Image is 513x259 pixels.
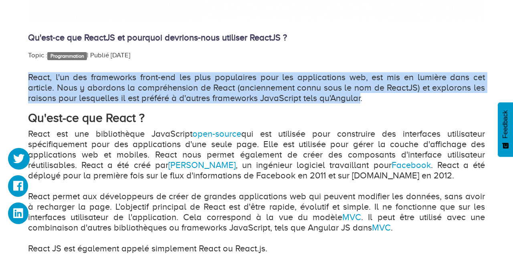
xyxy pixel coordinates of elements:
span: Topic : | [28,51,89,59]
strong: Qu'est-ce que React ? [28,111,145,125]
span: Feedback [502,110,509,138]
button: Feedback - Afficher l’enquête [498,102,513,157]
h4: Qu'est-ce que ReactJS et pourquoi devrions-nous utiliser ReactJS ? [28,33,485,42]
p: React, l'un des frameworks front-end les plus populaires pour les applications web, est mis en lu... [28,72,485,103]
a: Facebook [392,160,431,170]
p: React est une bibliothèque JavaScript qui est utilisée pour construire des interfaces utilisateur... [28,129,485,254]
a: MVC [342,212,361,222]
span: Publié [DATE] [90,51,130,59]
a: [PERSON_NAME] [168,160,236,170]
a: MVC [372,223,391,233]
a: Programmation [47,52,87,60]
a: open-source [192,129,241,139]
